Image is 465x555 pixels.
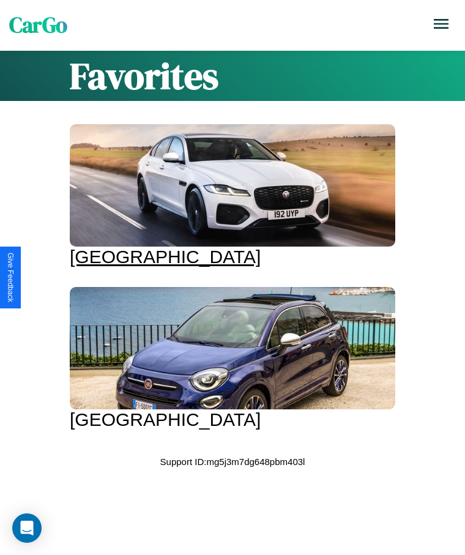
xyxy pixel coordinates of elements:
p: Support ID: mg5j3m7dg648pbm403l [160,453,305,470]
span: CarGo [9,10,67,40]
div: Open Intercom Messenger [12,513,42,543]
div: [GEOGRAPHIC_DATA] [70,409,395,430]
h1: Favorites [70,51,395,101]
div: Give Feedback [6,253,15,302]
div: [GEOGRAPHIC_DATA] [70,247,395,267]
